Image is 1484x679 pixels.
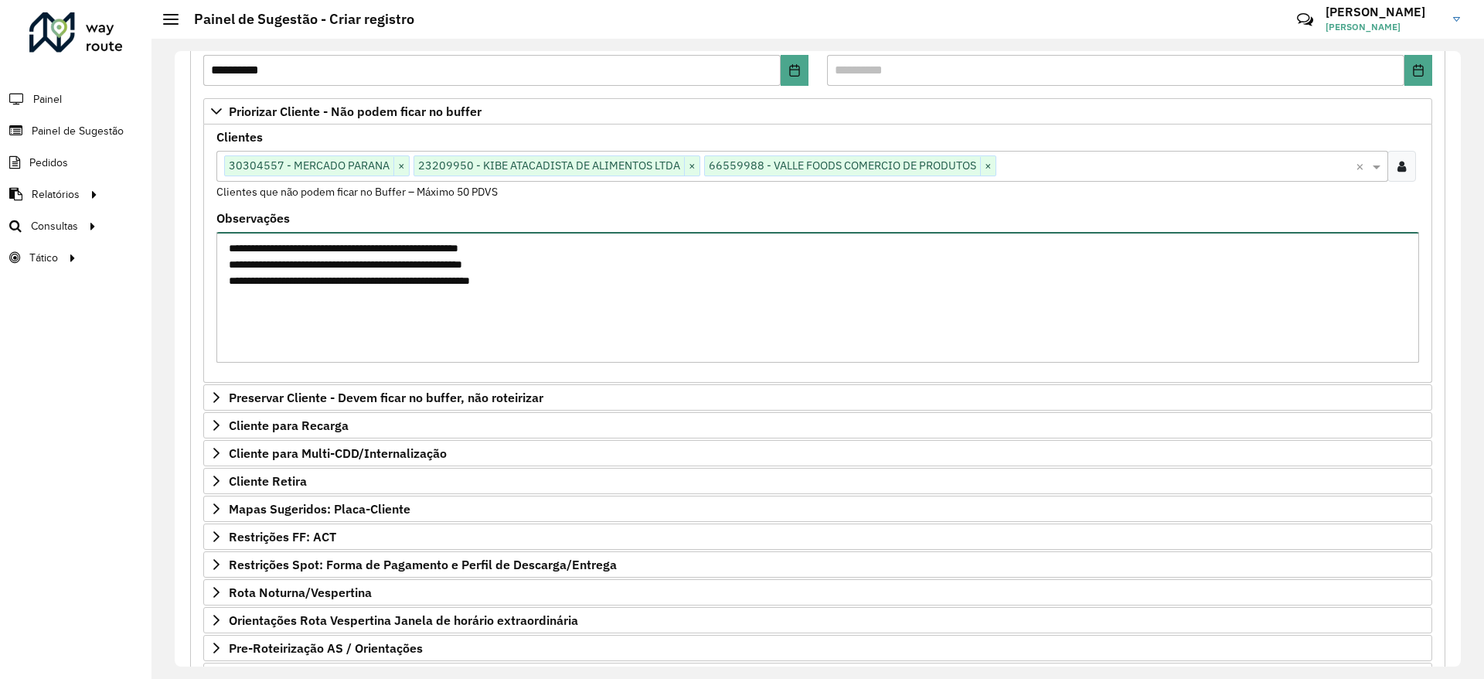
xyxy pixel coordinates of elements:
span: Cliente para Recarga [229,419,349,432]
a: Pre-Roteirização AS / Orientações [203,635,1432,661]
div: Priorizar Cliente - Não podem ficar no buffer [203,125,1432,383]
span: Rota Noturna/Vespertina [229,586,372,599]
span: × [980,157,996,176]
span: Orientações Rota Vespertina Janela de horário extraordinária [229,614,578,626]
span: × [684,157,699,176]
a: Orientações Rota Vespertina Janela de horário extraordinária [203,607,1432,633]
span: Consultas [31,218,78,234]
a: Mapas Sugeridos: Placa-Cliente [203,496,1432,522]
span: Cliente para Multi-CDD/Internalização [229,447,447,459]
small: Clientes que não podem ficar no Buffer – Máximo 50 PDVS [216,185,498,199]
a: Priorizar Cliente - Não podem ficar no buffer [203,98,1432,125]
span: Painel de Sugestão [32,123,124,139]
h2: Painel de Sugestão - Criar registro [179,11,414,28]
a: Cliente para Multi-CDD/Internalização [203,440,1432,466]
a: Cliente para Recarga [203,412,1432,438]
span: Painel [33,91,62,107]
span: 66559988 - VALLE FOODS COMERCIO DE PRODUTOS [705,156,980,175]
span: 30304557 - MERCADO PARANA [225,156,393,175]
span: × [393,157,409,176]
span: Pedidos [29,155,68,171]
span: Restrições FF: ACT [229,531,336,543]
span: Restrições Spot: Forma de Pagamento e Perfil de Descarga/Entrega [229,558,617,571]
label: Clientes [216,128,263,146]
a: Restrições Spot: Forma de Pagamento e Perfil de Descarga/Entrega [203,551,1432,578]
span: Preservar Cliente - Devem ficar no buffer, não roteirizar [229,391,543,404]
h3: [PERSON_NAME] [1326,5,1441,19]
a: Preservar Cliente - Devem ficar no buffer, não roteirizar [203,384,1432,411]
a: Cliente Retira [203,468,1432,494]
span: Cliente Retira [229,475,307,487]
a: Rota Noturna/Vespertina [203,579,1432,606]
span: Mapas Sugeridos: Placa-Cliente [229,503,410,515]
a: Restrições FF: ACT [203,524,1432,550]
span: 23209950 - KIBE ATACADISTA DE ALIMENTOS LTDA [414,156,684,175]
button: Choose Date [781,55,808,86]
a: Contato Rápido [1288,3,1322,36]
span: Pre-Roteirização AS / Orientações [229,642,423,654]
label: Observações [216,209,290,227]
span: Clear all [1356,157,1369,176]
button: Choose Date [1404,55,1432,86]
span: [PERSON_NAME] [1326,20,1441,34]
span: Tático [29,250,58,266]
span: Priorizar Cliente - Não podem ficar no buffer [229,105,482,118]
span: Relatórios [32,186,80,203]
